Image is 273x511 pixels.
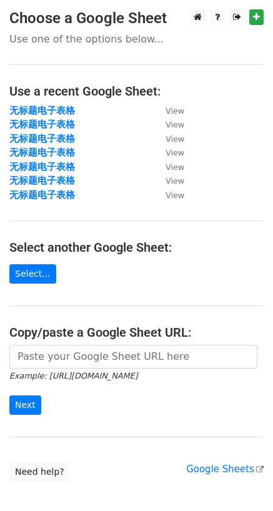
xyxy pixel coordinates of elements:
a: View [153,105,184,116]
a: View [153,175,184,186]
small: View [166,148,184,157]
a: View [153,119,184,130]
a: 无标题电子表格 [9,147,75,158]
a: View [153,133,184,144]
p: Use one of the options below... [9,32,264,46]
a: 无标题电子表格 [9,161,75,172]
h3: Choose a Google Sheet [9,9,264,27]
a: 无标题电子表格 [9,119,75,130]
small: Example: [URL][DOMAIN_NAME] [9,371,137,380]
small: View [166,120,184,129]
a: Google Sheets [186,464,264,475]
a: 无标题电子表格 [9,133,75,144]
a: View [153,161,184,172]
a: Select... [9,264,56,284]
h4: Use a recent Google Sheet: [9,84,264,99]
a: 无标题电子表格 [9,175,75,186]
a: 无标题电子表格 [9,105,75,116]
input: Paste your Google Sheet URL here [9,345,257,369]
small: View [166,106,184,116]
a: View [153,147,184,158]
small: View [166,176,184,186]
input: Next [9,395,41,415]
a: Need help? [9,462,70,482]
h4: Select another Google Sheet: [9,240,264,255]
h4: Copy/paste a Google Sheet URL: [9,325,264,340]
small: View [166,162,184,172]
small: View [166,134,184,144]
a: View [153,189,184,201]
a: 无标题电子表格 [9,189,75,201]
small: View [166,191,184,200]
